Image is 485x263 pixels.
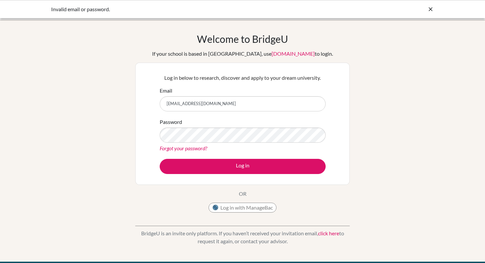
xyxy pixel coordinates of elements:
a: [DOMAIN_NAME] [272,50,315,57]
p: BridgeU is an invite only platform. If you haven’t received your invitation email, to request it ... [135,229,350,245]
p: OR [239,190,246,198]
h1: Welcome to BridgeU [197,33,288,45]
label: Password [160,118,182,126]
p: Log in below to research, discover and apply to your dream university. [160,74,326,82]
label: Email [160,87,172,95]
a: click here [318,230,339,236]
div: If your school is based in [GEOGRAPHIC_DATA], use to login. [152,50,333,58]
div: Invalid email or password. [51,5,335,13]
button: Log in [160,159,326,174]
a: Forgot your password? [160,145,207,151]
button: Log in with ManageBac [209,203,276,213]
